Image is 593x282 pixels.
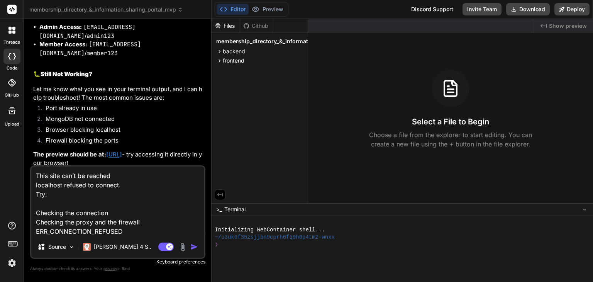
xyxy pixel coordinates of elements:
[48,243,66,251] p: Source
[549,22,587,30] span: Show preview
[39,23,136,40] code: [EMAIL_ADDRESS][DOMAIN_NAME]
[33,150,204,168] p: - try accessing it directly in your browser!
[39,23,82,31] strong: Admin Access:
[29,6,183,14] span: membership_directory_&_information_sharing_portal_mvp
[39,23,204,40] li: /
[190,243,198,251] img: icon
[5,257,19,270] img: settings
[506,3,550,15] button: Download
[39,41,141,57] code: [EMAIL_ADDRESS][DOMAIN_NAME]
[581,203,588,216] button: −
[7,65,17,71] label: code
[33,151,122,158] strong: The preview should be at:
[463,3,502,15] button: Invite Team
[33,85,204,102] p: Let me know what you see in your terminal output, and I can help troubleshoot! The most common is...
[39,40,204,58] li: /
[212,22,240,30] div: Files
[83,243,91,251] img: Claude 4 Sonnet
[39,126,204,136] li: Browser blocking localhost
[583,206,587,213] span: −
[39,136,204,147] li: Firewall blocking the ports
[240,22,272,30] div: Github
[215,226,325,234] span: Initializing WebContainer shell...
[86,32,114,40] code: admin123
[364,130,537,149] p: Choose a file from the explorer to start editing. You can create a new file using the + button in...
[178,243,187,251] img: attachment
[94,243,151,251] p: [PERSON_NAME] 4 S..
[223,57,244,65] span: frontend
[41,70,92,78] strong: Still Not Working?
[407,3,458,15] div: Discord Support
[554,3,590,15] button: Deploy
[31,166,204,236] textarea: This site can’t be reached localhost refused to connect. Try: Checking the connection Checking th...
[68,244,75,250] img: Pick Models
[30,265,205,272] p: Always double-check its answers. Your in Bind
[103,266,117,271] span: privacy
[216,37,373,45] span: membership_directory_&_information_sharing_portal_mvp
[215,241,219,248] span: ❯
[30,259,205,265] p: Keyboard preferences
[223,48,245,55] span: backend
[106,151,122,158] a: [URL]
[33,70,204,79] h2: 🐛
[215,234,335,241] span: ~/u3uk0f35zsjjbn9cprh6fq9h0p4tm2-wnxx
[5,92,19,99] label: GitHub
[39,115,204,126] li: MongoDB not connected
[5,121,19,127] label: Upload
[216,206,222,213] span: >_
[39,104,204,115] li: Port already in use
[86,49,118,57] code: member123
[412,116,489,127] h3: Select a File to Begin
[224,206,246,213] span: Terminal
[39,41,87,48] strong: Member Access:
[249,4,286,15] button: Preview
[217,4,249,15] button: Editor
[3,39,20,46] label: threads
